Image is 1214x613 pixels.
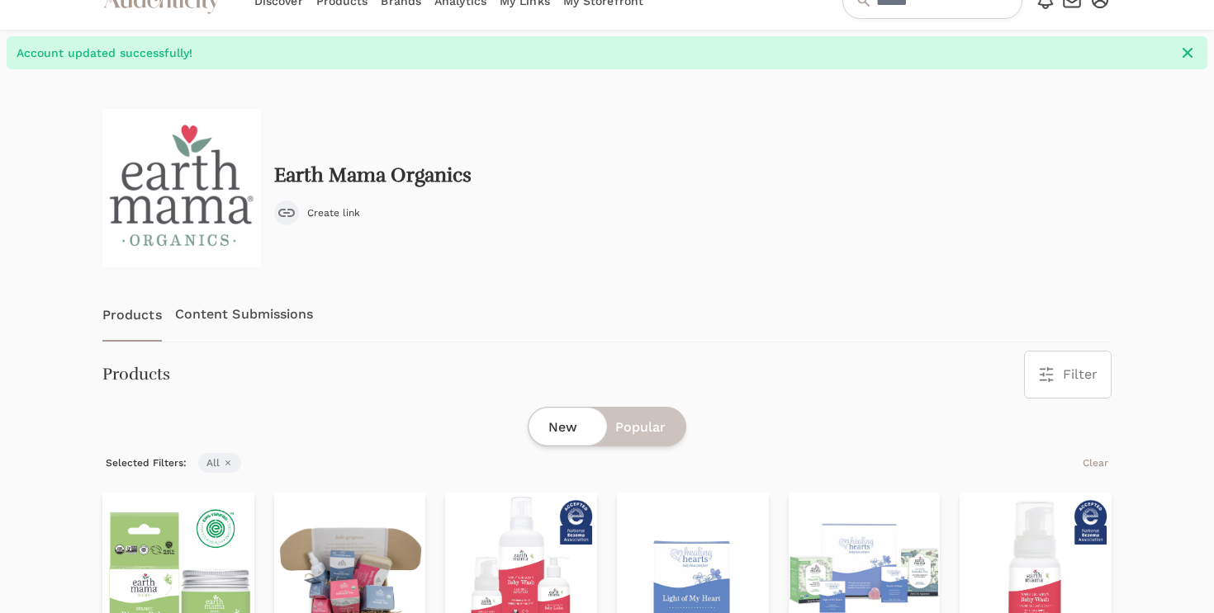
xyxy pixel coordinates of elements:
[1025,351,1111,398] button: Filter
[1063,365,1098,384] span: Filter
[175,287,314,342] a: Content Submissions
[615,417,666,437] span: Popular
[17,45,1169,61] span: Account updated successfully!
[198,453,241,473] span: All
[307,206,360,219] span: Create link
[548,417,577,437] span: New
[102,287,162,342] a: Products
[102,109,261,267] img: EarthMamaOrganics_Logo_may2022_2000x2000_transparent_110x@2x.png
[102,363,170,386] h3: Products
[274,200,360,225] button: Create link
[1079,453,1112,473] button: Clear
[102,453,190,473] span: Selected Filters:
[274,164,472,187] h2: Earth Mama Organics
